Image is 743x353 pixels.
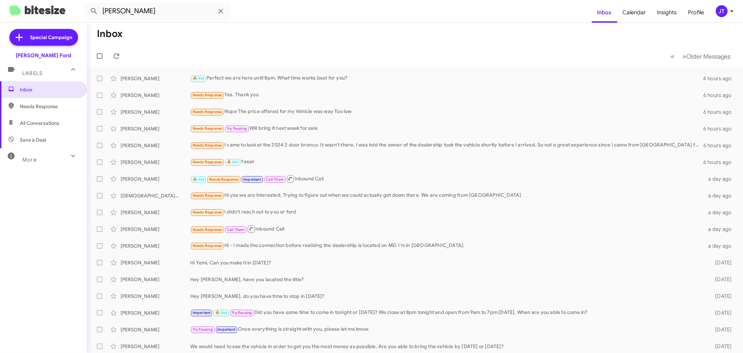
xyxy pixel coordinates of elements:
span: Needs Response [193,160,222,164]
span: Needs Response [193,110,222,114]
span: Important [243,177,261,182]
div: Hi Yemi, Can you make it in [DATE]? [190,259,703,266]
div: Hi - I made the connection before realizing the dealership is located on MD. I'm in [GEOGRAPHIC_D... [190,242,703,250]
div: [DATE] [703,309,737,316]
span: Try Pausing [227,126,247,131]
div: Perfect we are here until 8pm. What time works best for you? [190,74,703,82]
div: a day ago [703,226,737,233]
div: Once everything is straight with you, please let me know. [190,325,703,333]
a: Profile [683,2,710,23]
button: JT [710,5,735,17]
span: Needs Response [193,210,222,215]
div: JT [716,5,728,17]
div: [PERSON_NAME] [121,343,190,350]
a: Calendar [617,2,652,23]
div: We would need to see the vehicle in order to get you the most money as possible. Are you able to ... [190,343,703,350]
div: Nope The price offered for my Vehicle was way Too low [190,108,703,116]
div: I came to look at the 2024 2 door bronco. It wasn't there. I was told the owner of the dealership... [190,141,703,149]
span: 🔥 Hot [193,177,204,182]
span: Needs Response [193,143,222,148]
span: More [22,157,37,163]
button: Previous [666,49,679,63]
span: Needs Response [20,103,79,110]
div: Inbound Call [190,225,703,233]
div: a day ago [703,192,737,199]
div: Yessir [190,158,703,166]
div: [PERSON_NAME] [121,242,190,249]
span: Special Campaign [30,34,72,41]
div: 6 hours ago [703,142,737,149]
span: » [682,52,686,61]
div: Will bring it next week for sale [190,125,703,133]
button: Next [678,49,735,63]
span: Needs Response [193,193,222,198]
div: [PERSON_NAME] [121,326,190,333]
span: Call Them [227,227,245,232]
div: a day ago [703,209,737,216]
span: Try Pausing [193,327,213,332]
span: Important [217,327,235,332]
div: [PERSON_NAME] [121,159,190,166]
div: [PERSON_NAME] [121,142,190,149]
span: 🔥 Hot [215,310,227,315]
div: [DATE] [703,326,737,333]
h1: Inbox [97,28,123,39]
div: I didn't reach out to you or ford [190,208,703,216]
nav: Page navigation example [667,49,735,63]
div: a day ago [703,175,737,182]
a: Special Campaign [9,29,78,46]
a: Insights [652,2,683,23]
div: Hey [PERSON_NAME], do you have time to stop in [DATE]? [190,293,703,300]
span: Needs Response [193,243,222,248]
div: [PERSON_NAME] [121,125,190,132]
div: Inbound Call [190,174,703,183]
div: a day ago [703,242,737,249]
span: « [671,52,674,61]
span: 🔥 Hot [193,76,204,81]
span: Important [193,310,211,315]
a: Inbox [592,2,617,23]
div: [DEMOGRAPHIC_DATA][PERSON_NAME] [121,192,190,199]
span: Save a Deal [20,136,46,143]
span: All Conversations [20,120,59,127]
div: 6 hours ago [703,108,737,115]
span: Needs Response [193,227,222,232]
div: Yes. Thank you [190,91,703,99]
div: 6 hours ago [703,92,737,99]
span: Needs Response [193,93,222,97]
span: Needs Response [209,177,239,182]
div: [PERSON_NAME] [121,209,190,216]
div: [PERSON_NAME] [121,293,190,300]
div: Did you have some time to come in tonight or [DATE]? We close at 8pm tonight and open from 9am to... [190,309,703,317]
input: Search [84,3,231,20]
div: [PERSON_NAME] [121,276,190,283]
div: [PERSON_NAME] [121,259,190,266]
div: Hi yes we are interested. Trying to figure out when we could actually get down there. We are comi... [190,191,703,200]
div: 6 hours ago [703,159,737,166]
div: Hey [PERSON_NAME], have you lacated the title? [190,276,703,283]
span: 🔥 Hot [227,160,239,164]
div: [DATE] [703,293,737,300]
div: [PERSON_NAME] [121,226,190,233]
div: [PERSON_NAME] [121,175,190,182]
div: 4 hours ago [703,75,737,82]
span: Try Pausing [232,310,252,315]
div: [DATE] [703,259,737,266]
span: Needs Response [193,126,222,131]
span: Labels [22,70,42,76]
div: [PERSON_NAME] [121,75,190,82]
div: [PERSON_NAME] [121,92,190,99]
div: 6 hours ago [703,125,737,132]
span: Inbox [20,86,79,93]
span: Call Them [266,177,284,182]
div: [DATE] [703,276,737,283]
div: [PERSON_NAME] [121,108,190,115]
div: [PERSON_NAME] Ford [16,52,71,59]
span: Older Messages [686,53,730,60]
div: [DATE] [703,343,737,350]
div: [PERSON_NAME] [121,309,190,316]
